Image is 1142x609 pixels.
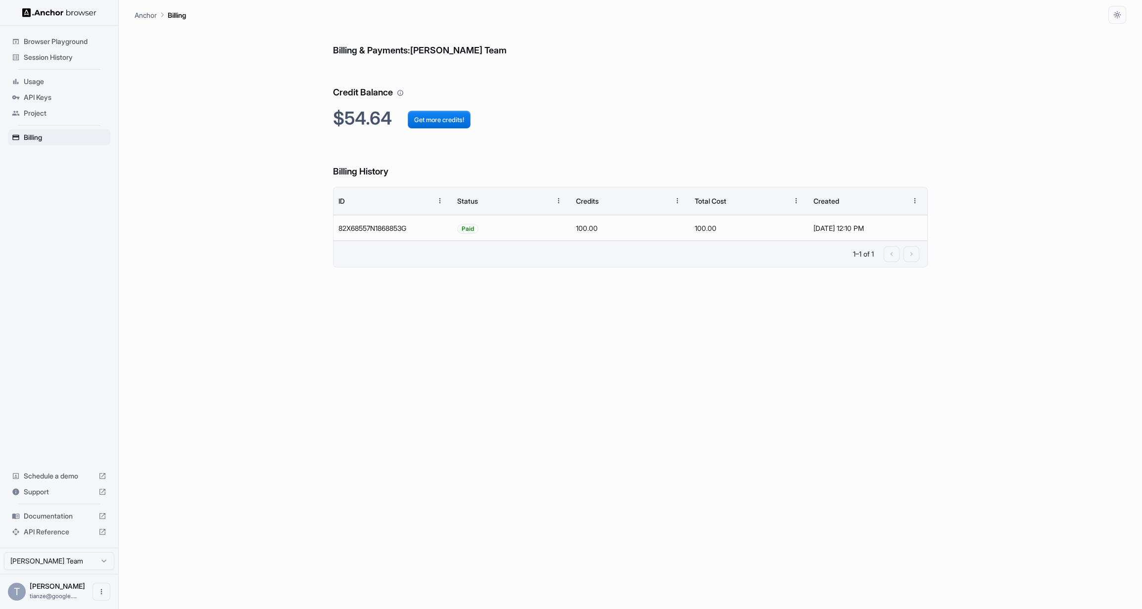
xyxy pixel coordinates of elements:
[24,471,95,481] span: Schedule a demo
[458,216,478,241] span: Paid
[24,52,106,62] span: Session History
[787,192,805,210] button: Menu
[24,527,95,537] span: API Reference
[431,192,449,210] button: Menu
[532,192,550,210] button: Sort
[906,192,924,210] button: Menu
[8,130,110,145] div: Billing
[333,108,928,129] h2: $54.64
[24,132,106,142] span: Billing
[24,108,106,118] span: Project
[397,89,404,96] svg: Your credit balance will be consumed as you use the API. Visit the usage page to view a breakdown...
[571,215,690,241] div: 100.00
[8,484,110,500] div: Support
[8,89,110,105] div: API Keys
[24,37,106,46] span: Browser Playground
[813,216,922,241] div: [DATE] 12:10 PM
[550,192,568,210] button: Menu
[24,92,106,102] span: API Keys
[8,583,26,601] div: T
[690,215,809,241] div: 100.00
[853,249,874,259] p: 1–1 of 1
[769,192,787,210] button: Sort
[8,468,110,484] div: Schedule a demo
[30,582,85,590] span: Tianze Shi
[888,192,906,210] button: Sort
[30,592,77,600] span: tianze@google.com
[413,192,431,210] button: Sort
[24,487,95,497] span: Support
[24,511,95,521] span: Documentation
[333,24,928,58] h6: Billing & Payments: [PERSON_NAME] Team
[338,197,345,205] div: ID
[168,10,186,20] p: Billing
[576,197,599,205] div: Credits
[695,197,726,205] div: Total Cost
[668,192,686,210] button: Menu
[8,524,110,540] div: API Reference
[333,145,928,179] h6: Billing History
[8,508,110,524] div: Documentation
[22,8,96,17] img: Anchor Logo
[651,192,668,210] button: Sort
[457,197,478,205] div: Status
[135,9,186,20] nav: breadcrumb
[8,74,110,89] div: Usage
[24,77,106,87] span: Usage
[8,49,110,65] div: Session History
[333,215,452,241] div: 82X68557N1868853G
[135,10,157,20] p: Anchor
[8,105,110,121] div: Project
[333,66,928,100] h6: Credit Balance
[813,197,839,205] div: Created
[408,111,471,129] button: Get more credits!
[8,34,110,49] div: Browser Playground
[93,583,110,601] button: Open menu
